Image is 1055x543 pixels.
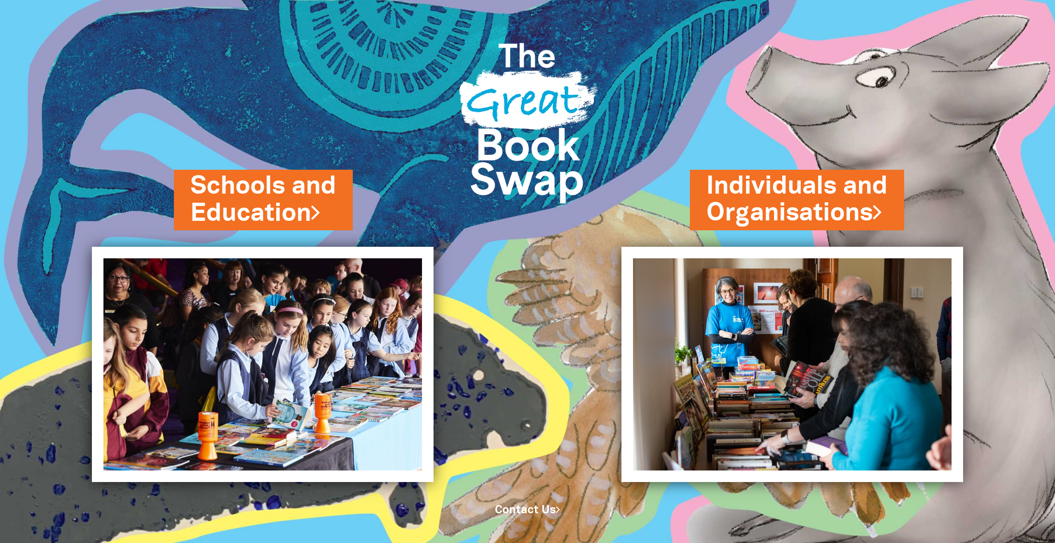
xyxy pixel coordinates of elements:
[495,505,560,515] a: Contact Us
[190,169,336,230] a: Schools andEducation
[706,169,888,230] a: Individuals andOrganisations
[621,247,963,482] img: Individuals and Organisations
[92,247,434,482] img: Schools and Education
[446,10,610,227] img: Great Bookswap logo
